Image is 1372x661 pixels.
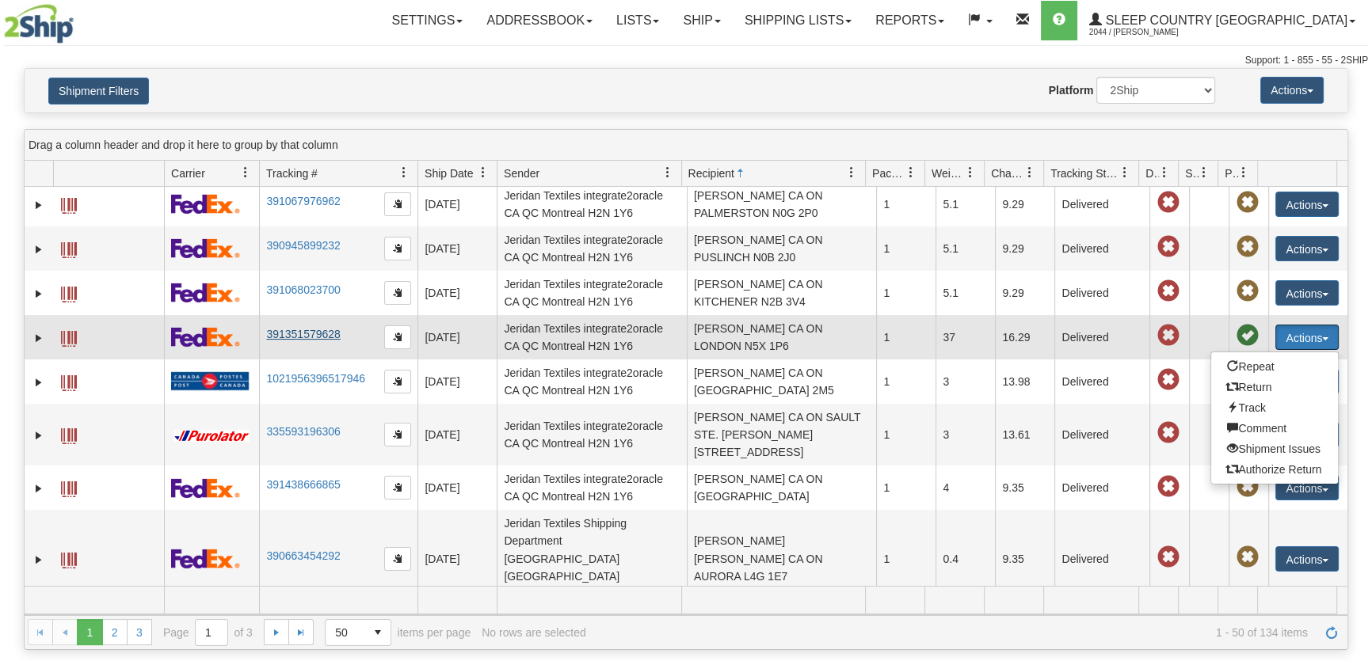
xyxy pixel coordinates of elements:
[1319,619,1344,644] a: Refresh
[417,404,497,465] td: [DATE]
[497,465,687,510] td: Jeridan Textiles integrate2oracle CA QC Montreal H2N 1Y6
[1157,325,1179,347] span: Late
[497,271,687,315] td: Jeridan Textiles integrate2oracle CA QC Montreal H2N 1Y6
[474,1,604,40] a: Addressbook
[325,619,391,646] span: Page sizes drop down
[876,315,936,359] td: 1
[688,165,734,181] span: Recipient
[876,465,936,510] td: 1
[1049,82,1094,98] label: Platform
[1102,13,1347,27] span: Sleep Country [GEOGRAPHIC_DATA]
[1191,159,1218,186] a: Shipment Issues filter column settings
[876,359,936,404] td: 1
[936,271,995,315] td: 5.1
[266,165,318,181] span: Tracking #
[932,165,965,181] span: Weight
[597,626,1308,639] span: 1 - 50 of 134 items
[995,271,1054,315] td: 9.29
[876,510,936,607] td: 1
[1211,459,1338,480] a: Authorize Return
[171,238,240,258] img: 2 - FedEx Express®
[654,159,681,186] a: Sender filter column settings
[504,165,539,181] span: Sender
[417,315,497,359] td: [DATE]
[417,271,497,315] td: [DATE]
[497,359,687,404] td: Jeridan Textiles integrate2oracle CA QC Montreal H2N 1Y6
[4,54,1368,67] div: Support: 1 - 855 - 55 - 2SHIP
[936,182,995,226] td: 5.1
[384,476,411,500] button: Copy to clipboard
[1157,546,1179,568] span: Late
[25,130,1347,161] div: grid grouping header
[171,430,252,442] img: 11 - Purolator
[288,619,314,644] a: Go to the last page
[497,315,687,359] td: Jeridan Textiles integrate2oracle CA QC Montreal H2N 1Y6
[1016,159,1043,186] a: Charge filter column settings
[384,547,411,571] button: Copy to clipboard
[1211,356,1338,377] a: Repeat
[266,478,340,491] a: 391438666865
[384,192,411,216] button: Copy to clipboard
[31,374,47,390] a: Expand
[384,237,411,260] button: Copy to clipboard
[384,281,411,305] button: Copy to clipboard
[61,279,77,305] a: Label
[61,368,77,393] a: Label
[936,359,995,404] td: 3
[171,549,240,568] img: 2 - FedEx Express®
[1225,165,1238,181] span: Pickup Status
[1236,325,1258,347] span: Pickup Successfully created
[266,283,340,296] a: 391068023700
[266,239,340,252] a: 390945899232
[384,370,411,393] button: Copy to clipboard
[995,226,1054,271] td: 9.29
[77,619,102,644] span: Page 1
[1157,422,1179,444] span: Late
[31,241,47,257] a: Expand
[687,510,877,607] td: [PERSON_NAME] [PERSON_NAME] CA ON AURORA L4G 1E7
[936,465,995,510] td: 4
[876,271,936,315] td: 1
[31,330,47,346] a: Expand
[425,165,473,181] span: Ship Date
[1054,510,1149,607] td: Delivered
[417,226,497,271] td: [DATE]
[995,359,1054,404] td: 13.98
[687,182,877,226] td: [PERSON_NAME] CA ON PALMERSTON N0G 2P0
[497,182,687,226] td: Jeridan Textiles integrate2oracle CA QC Montreal H2N 1Y6
[1211,377,1338,397] a: Return
[936,404,995,465] td: 3
[61,474,77,500] a: Label
[936,315,995,359] td: 37
[1236,236,1258,258] span: Pickup Not Assigned
[384,423,411,446] button: Copy to clipboard
[171,327,240,347] img: 2 - FedEx Express®
[995,510,1054,607] td: 9.35
[335,625,356,640] span: 50
[995,465,1054,510] td: 9.35
[1230,159,1257,186] a: Pickup Status filter column settings
[127,619,152,644] a: 3
[61,545,77,571] a: Label
[687,271,877,315] td: [PERSON_NAME] CA ON KITCHENER N2B 3V4
[31,286,47,302] a: Expand
[1260,77,1324,104] button: Actions
[1236,476,1258,498] span: Pickup Not Assigned
[4,4,74,44] img: logo2044.jpg
[1157,236,1179,258] span: Late
[936,226,995,271] td: 5.1
[1211,418,1338,439] a: Comment
[1211,397,1338,418] a: Track
[687,404,877,465] td: [PERSON_NAME] CA ON SAULT STE. [PERSON_NAME][STREET_ADDRESS]
[171,165,205,181] span: Carrier
[196,620,227,645] input: Page 1
[384,325,411,349] button: Copy to clipboard
[1185,165,1199,181] span: Shipment Issues
[266,195,340,207] a: 391067976962
[1151,159,1178,186] a: Delivery Status filter column settings
[266,425,340,438] a: 335593196306
[497,226,687,271] td: Jeridan Textiles integrate2oracle CA QC Montreal H2N 1Y6
[31,552,47,568] a: Expand
[417,359,497,404] td: [DATE]
[1236,192,1258,214] span: Pickup Not Assigned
